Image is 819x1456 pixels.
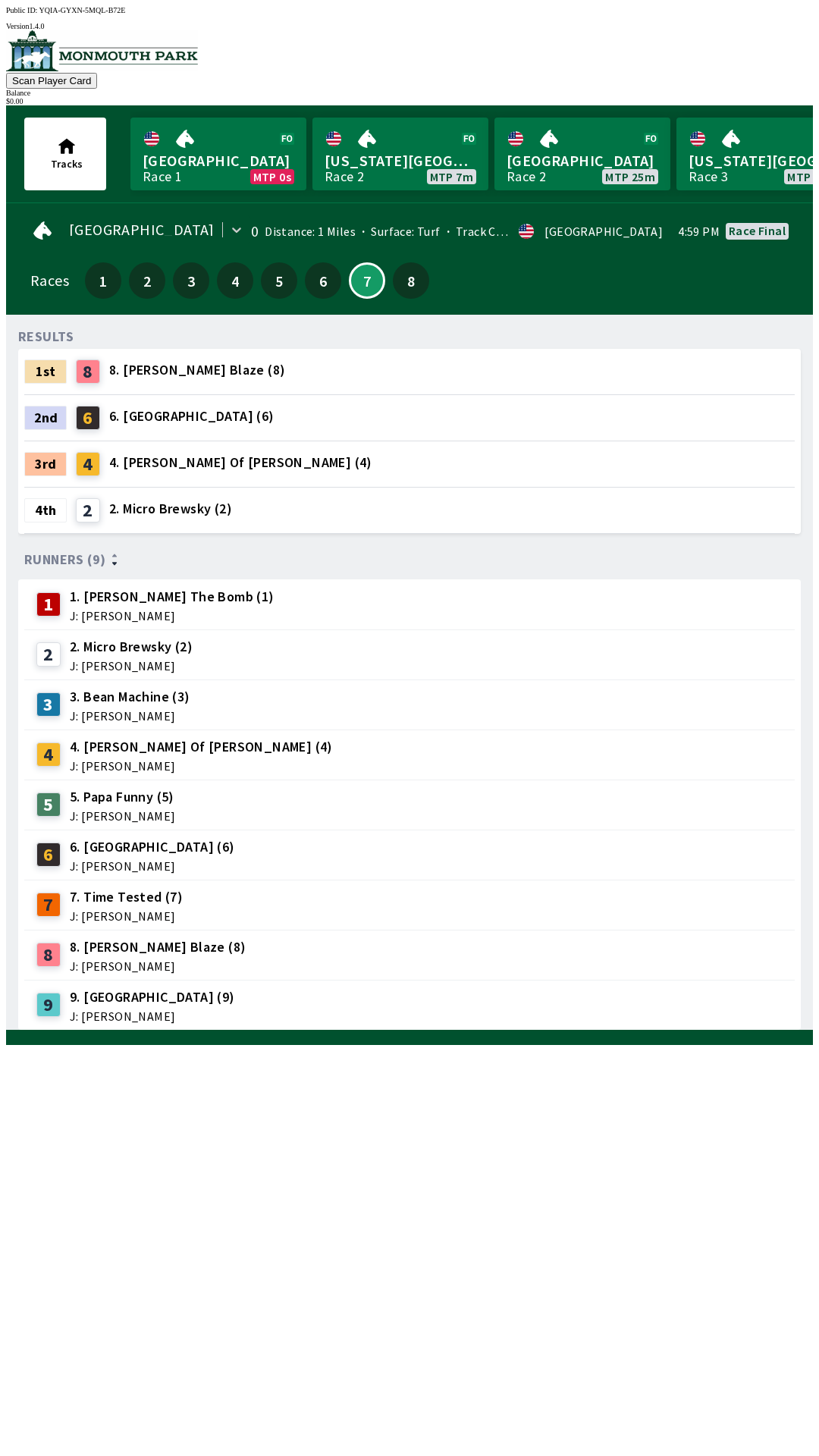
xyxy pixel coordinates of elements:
[18,331,74,343] div: RESULTS
[507,151,658,171] span: [GEOGRAPHIC_DATA]
[678,225,720,237] span: 4:59 PM
[605,171,655,183] span: MTP 25m
[24,554,105,566] span: Runners (9)
[265,224,356,239] span: Distance: 1 Miles
[312,118,488,190] a: [US_STATE][GEOGRAPHIC_DATA]Race 2MTP 7m
[70,810,175,822] span: J: [PERSON_NAME]
[36,943,61,967] div: 8
[441,224,574,239] span: Track Condition: Firm
[89,275,118,286] span: 1
[251,225,259,237] div: 0
[6,6,813,14] div: Public ID:
[729,224,786,237] div: Race final
[253,171,291,183] span: MTP 0s
[70,1010,235,1022] span: J: [PERSON_NAME]
[6,30,198,71] img: venue logo
[85,262,121,299] button: 1
[36,843,61,867] div: 6
[6,89,813,97] div: Balance
[6,22,813,30] div: Version 1.4.0
[70,787,175,807] span: 5. Papa Funny (5)
[143,171,182,183] div: Race 1
[70,710,190,722] span: J: [PERSON_NAME]
[221,275,249,286] span: 4
[39,6,126,14] span: YQIA-GYXN-5MQL-B72E
[143,151,294,171] span: [GEOGRAPHIC_DATA]
[36,742,61,767] div: 4
[24,359,67,384] div: 1st
[265,275,293,286] span: 5
[309,275,337,286] span: 6
[6,73,97,89] button: Scan Player Card
[130,118,306,190] a: [GEOGRAPHIC_DATA]Race 1MTP 0s
[109,360,285,380] span: 8. [PERSON_NAME] Blaze (8)
[30,275,69,287] div: Races
[51,157,83,171] span: Tracks
[70,910,183,922] span: J: [PERSON_NAME]
[6,97,813,105] div: $ 0.00
[24,118,106,190] button: Tracks
[36,692,61,717] div: 3
[689,171,728,183] div: Race 3
[36,642,61,667] div: 2
[70,660,193,672] span: J: [PERSON_NAME]
[544,225,663,237] div: [GEOGRAPHIC_DATA]
[356,224,441,239] span: Surface: Turf
[70,887,183,907] span: 7. Time Tested (7)
[397,275,425,286] span: 8
[69,224,215,236] span: [GEOGRAPHIC_DATA]
[393,262,429,299] button: 8
[70,837,235,857] span: 6. [GEOGRAPHIC_DATA] (6)
[507,171,546,183] div: Race 2
[217,262,253,299] button: 4
[349,262,385,299] button: 7
[24,452,67,476] div: 3rd
[70,987,235,1007] span: 9. [GEOGRAPHIC_DATA] (9)
[261,262,297,299] button: 5
[24,498,67,522] div: 4th
[173,262,209,299] button: 3
[36,592,61,617] div: 1
[36,792,61,817] div: 5
[325,151,476,171] span: [US_STATE][GEOGRAPHIC_DATA]
[76,498,100,522] div: 2
[76,406,100,430] div: 6
[70,737,333,757] span: 4. [PERSON_NAME] Of [PERSON_NAME] (4)
[76,359,100,384] div: 8
[70,587,275,607] span: 1. [PERSON_NAME] The Bomb (1)
[70,960,246,972] span: J: [PERSON_NAME]
[133,275,162,286] span: 2
[109,406,275,426] span: 6. [GEOGRAPHIC_DATA] (6)
[36,893,61,917] div: 7
[305,262,341,299] button: 6
[36,993,61,1017] div: 9
[70,637,193,657] span: 2. Micro Brewsky (2)
[70,860,235,872] span: J: [PERSON_NAME]
[129,262,165,299] button: 2
[76,452,100,476] div: 4
[70,687,190,707] span: 3. Bean Machine (3)
[354,277,380,284] span: 7
[109,499,232,519] span: 2. Micro Brewsky (2)
[24,552,795,567] div: Runners (9)
[177,275,206,286] span: 3
[430,171,473,183] span: MTP 7m
[109,453,372,472] span: 4. [PERSON_NAME] Of [PERSON_NAME] (4)
[325,171,364,183] div: Race 2
[70,760,333,772] span: J: [PERSON_NAME]
[70,937,246,957] span: 8. [PERSON_NAME] Blaze (8)
[70,610,275,622] span: J: [PERSON_NAME]
[494,118,670,190] a: [GEOGRAPHIC_DATA]Race 2MTP 25m
[24,406,67,430] div: 2nd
